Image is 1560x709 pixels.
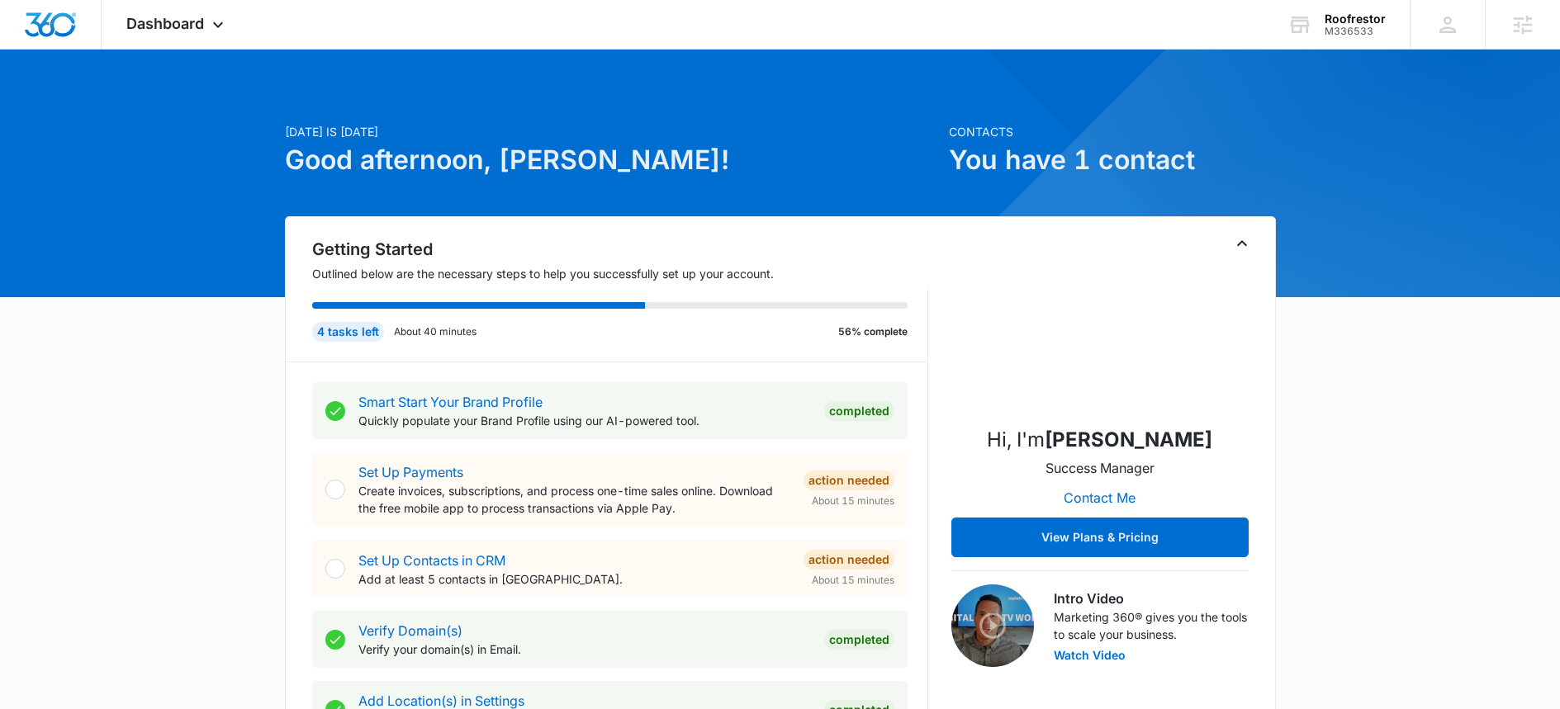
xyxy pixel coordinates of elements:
p: Create invoices, subscriptions, and process one-time sales online. Download the free mobile app t... [358,482,790,517]
p: Verify your domain(s) in Email. [358,640,811,658]
p: Success Manager [1046,458,1155,478]
p: 56% complete [838,324,908,339]
a: Verify Domain(s) [358,622,462,639]
h1: You have 1 contact [949,140,1276,180]
h3: Intro Video [1054,588,1249,608]
img: logo_orange.svg [26,26,40,40]
span: About 15 minutes [812,573,894,588]
div: Domain: [DOMAIN_NAME] [43,43,182,56]
img: tab_keywords_by_traffic_grey.svg [164,96,178,109]
p: Quickly populate your Brand Profile using our AI-powered tool. [358,412,811,429]
img: website_grey.svg [26,43,40,56]
div: Domain Overview [63,97,148,108]
button: View Plans & Pricing [951,518,1249,557]
div: 4 tasks left [312,322,384,342]
strong: [PERSON_NAME] [1045,428,1212,451]
button: Contact Me [1047,478,1152,518]
a: Add Location(s) in Settings [358,692,524,709]
p: Contacts [949,123,1276,140]
div: account name [1325,12,1386,26]
p: Hi, I'm [987,425,1212,455]
img: tab_domain_overview_orange.svg [45,96,58,109]
p: Marketing 360® gives you the tools to scale your business. [1054,608,1249,643]
div: Completed [824,401,894,421]
div: account id [1325,26,1386,37]
p: Add at least 5 contacts in [GEOGRAPHIC_DATA]. [358,570,790,588]
h1: Good afternoon, [PERSON_NAME]! [285,140,939,180]
h2: Getting Started [312,237,928,262]
button: Toggle Collapse [1232,234,1252,253]
p: [DATE] is [DATE] [285,123,939,140]
a: Set Up Contacts in CRM [358,552,505,569]
div: Completed [824,630,894,650]
span: Dashboard [126,15,204,32]
div: Action Needed [804,550,894,570]
div: Keywords by Traffic [183,97,278,108]
div: v 4.0.25 [46,26,81,40]
button: Watch Video [1054,650,1126,661]
div: Action Needed [804,470,894,490]
a: Set Up Payments [358,464,463,480]
a: Smart Start Your Brand Profile [358,394,543,410]
p: About 40 minutes [394,324,477,339]
span: About 15 minutes [812,494,894,508]
img: Intro Video [951,584,1034,667]
p: Outlined below are the necessary steps to help you successfully set up your account. [312,265,928,282]
img: Gabriel FloresElkins [1017,247,1183,412]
